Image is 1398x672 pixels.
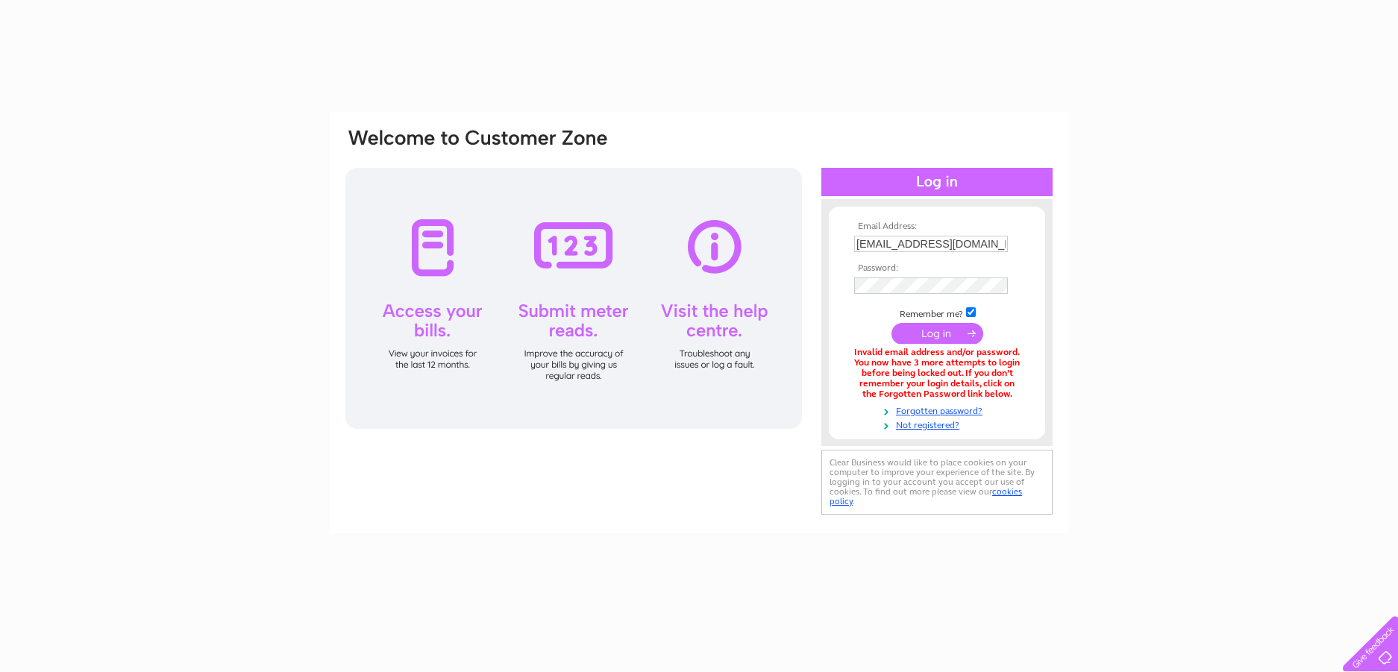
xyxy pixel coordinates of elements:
[854,403,1024,417] a: Forgotten password?
[830,486,1022,506] a: cookies policy
[891,323,983,344] input: Submit
[821,450,1053,515] div: Clear Business would like to place cookies on your computer to improve your experience of the sit...
[854,348,1020,399] div: Invalid email address and/or password. You now have 3 more attempts to login before being locked ...
[850,222,1024,232] th: Email Address:
[850,263,1024,274] th: Password:
[850,305,1024,320] td: Remember me?
[854,417,1024,431] a: Not registered?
